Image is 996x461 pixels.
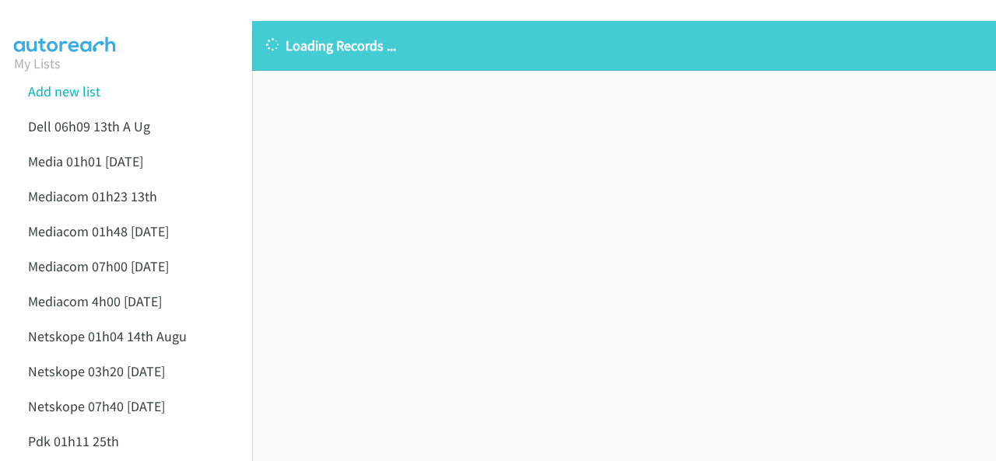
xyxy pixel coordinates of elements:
[28,222,169,240] a: Mediacom 01h48 [DATE]
[28,432,119,450] a: Pdk 01h11 25th
[28,117,150,135] a: Dell 06h09 13th A Ug
[28,397,165,415] a: Netskope 07h40 [DATE]
[28,82,100,100] a: Add new list
[28,152,143,170] a: Media 01h01 [DATE]
[14,54,61,72] a: My Lists
[28,292,162,310] a: Mediacom 4h00 [DATE]
[28,187,157,205] a: Mediacom 01h23 13th
[28,257,169,275] a: Mediacom 07h00 [DATE]
[28,327,187,345] a: Netskope 01h04 14th Augu
[266,35,982,56] p: Loading Records ...
[28,362,165,380] a: Netskope 03h20 [DATE]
